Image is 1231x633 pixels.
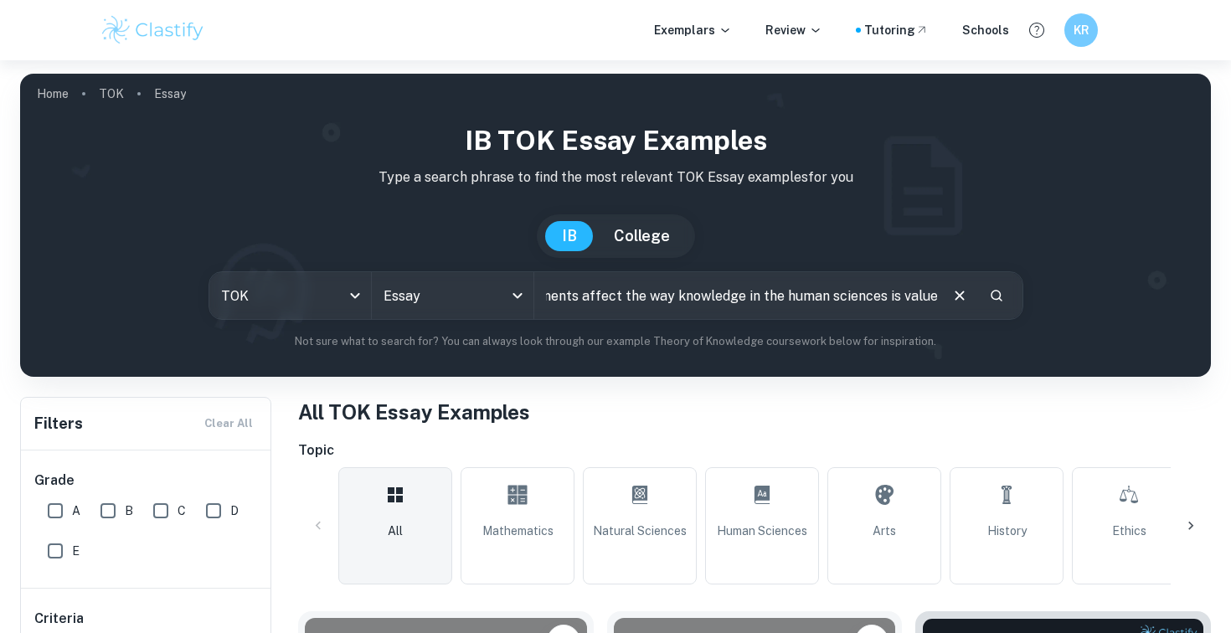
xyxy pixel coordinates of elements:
[654,21,732,39] p: Exemplars
[154,85,186,103] p: Essay
[178,502,186,520] span: C
[388,522,403,540] span: All
[864,21,929,39] a: Tutoring
[1072,21,1091,39] h6: KR
[1022,16,1051,44] button: Help and Feedback
[944,280,976,311] button: Clear
[987,522,1027,540] span: History
[765,21,822,39] p: Review
[1064,13,1098,47] button: KR
[1112,522,1146,540] span: Ethics
[597,221,687,251] button: College
[717,522,807,540] span: Human Sciences
[593,522,687,540] span: Natural Sciences
[34,609,84,629] h6: Criteria
[982,281,1011,310] button: Search
[209,272,371,319] div: TOK
[33,121,1198,161] h1: IB TOK Essay examples
[34,412,83,435] h6: Filters
[37,82,69,105] a: Home
[99,82,124,105] a: TOK
[100,13,206,47] img: Clastify logo
[33,333,1198,350] p: Not sure what to search for? You can always look through our example Theory of Knowledge coursewo...
[125,502,133,520] span: B
[873,522,896,540] span: Arts
[72,542,80,560] span: E
[33,167,1198,188] p: Type a search phrase to find the most relevant TOK Essay examples for you
[34,471,259,491] h6: Grade
[482,522,554,540] span: Mathematics
[20,74,1211,377] img: profile cover
[534,272,937,319] input: E.g. communication of knowledge, human science, eradication of smallpox...
[230,502,239,520] span: D
[545,221,594,251] button: IB
[962,21,1009,39] a: Schools
[298,397,1211,427] h1: All TOK Essay Examples
[372,272,533,319] div: Essay
[72,502,80,520] span: A
[298,440,1211,461] h6: Topic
